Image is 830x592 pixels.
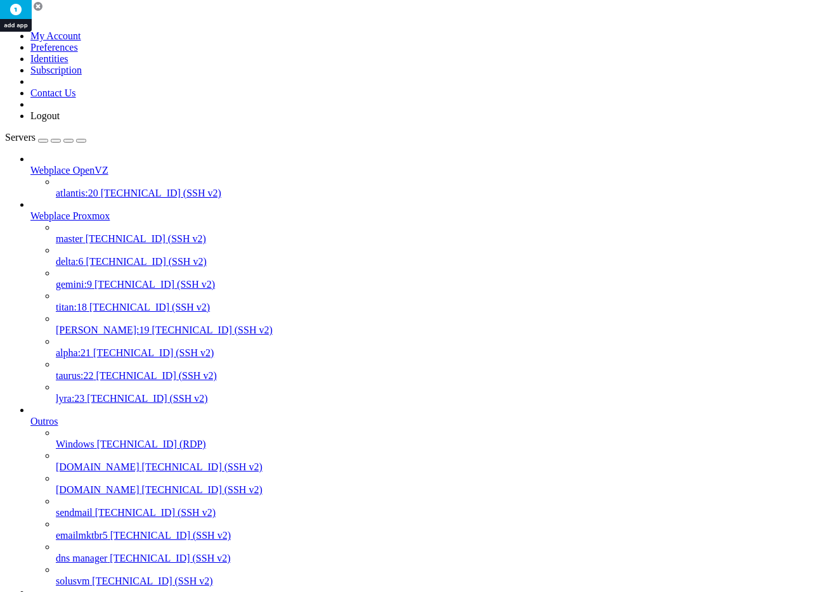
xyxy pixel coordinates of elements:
a: Outros [30,416,825,427]
li: Webplace Proxmox [30,199,825,404]
span: [TECHNICAL_ID] (SSH v2) [93,347,214,358]
span: dns manager [56,553,107,563]
span: master [56,233,83,244]
a: alpha:21 [TECHNICAL_ID] (SSH v2) [56,347,825,359]
a: [PERSON_NAME]:19 [TECHNICAL_ID] (SSH v2) [56,325,825,336]
span: [TECHNICAL_ID] (SSH v2) [142,461,263,472]
span: [TECHNICAL_ID] (SSH v2) [110,553,230,563]
span: titan:18 [56,302,87,312]
a: atlantis:20 [TECHNICAL_ID] (SSH v2) [56,188,825,199]
li: atlantis:20 [TECHNICAL_ID] (SSH v2) [56,176,825,199]
span: [TECHNICAL_ID] (SSH v2) [110,530,231,541]
span: [DOMAIN_NAME] [56,484,139,495]
a: Preferences [30,42,78,53]
a: sendmail [TECHNICAL_ID] (SSH v2) [56,507,825,518]
li: [DOMAIN_NAME] [TECHNICAL_ID] (SSH v2) [56,450,825,473]
a: emailmktbr5 [TECHNICAL_ID] (SSH v2) [56,530,825,541]
a: Windows [TECHNICAL_ID] (RDP) [56,439,825,450]
li: Outros [30,404,825,587]
span: Windows [56,439,94,449]
span: [TECHNICAL_ID] (SSH v2) [152,325,273,335]
span: Servers [5,132,36,143]
span: [TECHNICAL_ID] (SSH v2) [96,370,217,381]
span: [TECHNICAL_ID] (SSH v2) [86,256,207,267]
a: Webplace OpenVZ [30,165,825,176]
span: alpha:21 [56,347,91,358]
a: lyra:23 [TECHNICAL_ID] (SSH v2) [56,393,825,404]
span: gemini:9 [56,279,92,290]
span: [PERSON_NAME]:19 [56,325,150,335]
li: emailmktbr5 [TECHNICAL_ID] (SSH v2) [56,518,825,541]
span: [TECHNICAL_ID] (SSH v2) [142,484,263,495]
a: titan:18 [TECHNICAL_ID] (SSH v2) [56,302,825,313]
span: sendmail [56,507,93,518]
span: [TECHNICAL_ID] (SSH v2) [94,279,215,290]
a: gemini:9 [TECHNICAL_ID] (SSH v2) [56,279,825,290]
span: Outros [30,416,58,427]
a: solusvm [TECHNICAL_ID] (SSH v2) [56,576,825,587]
span: [TECHNICAL_ID] (SSH v2) [86,233,206,244]
a: taurus:22 [TECHNICAL_ID] (SSH v2) [56,370,825,382]
span: [TECHNICAL_ID] (RDP) [97,439,206,449]
a: Subscription [30,65,82,75]
li: titan:18 [TECHNICAL_ID] (SSH v2) [56,290,825,313]
li: lyra:23 [TECHNICAL_ID] (SSH v2) [56,382,825,404]
span: [TECHNICAL_ID] (SSH v2) [101,188,221,198]
span: [TECHNICAL_ID] (SSH v2) [95,507,216,518]
span: solusvm [56,576,89,586]
span: [TECHNICAL_ID] (SSH v2) [92,576,212,586]
span: delta:6 [56,256,84,267]
li: alpha:21 [TECHNICAL_ID] (SSH v2) [56,336,825,359]
a: Identities [30,53,68,64]
li: [PERSON_NAME]:19 [TECHNICAL_ID] (SSH v2) [56,313,825,336]
a: master [TECHNICAL_ID] (SSH v2) [56,233,825,245]
li: sendmail [TECHNICAL_ID] (SSH v2) [56,496,825,518]
li: gemini:9 [TECHNICAL_ID] (SSH v2) [56,267,825,290]
a: Servers [5,132,86,143]
span: [TECHNICAL_ID] (SSH v2) [89,302,210,312]
a: [DOMAIN_NAME] [TECHNICAL_ID] (SSH v2) [56,484,825,496]
a: Webplace Proxmox [30,210,825,222]
li: Windows [TECHNICAL_ID] (RDP) [56,427,825,450]
span: [DOMAIN_NAME] [56,461,139,472]
a: Contact Us [30,87,76,98]
span: Webplace Proxmox [30,210,110,221]
span: [TECHNICAL_ID] (SSH v2) [87,393,207,404]
span: lyra:23 [56,393,84,404]
li: dns manager [TECHNICAL_ID] (SSH v2) [56,541,825,564]
li: [DOMAIN_NAME] [TECHNICAL_ID] (SSH v2) [56,473,825,496]
li: taurus:22 [TECHNICAL_ID] (SSH v2) [56,359,825,382]
a: Logout [30,110,60,121]
a: dns manager [TECHNICAL_ID] (SSH v2) [56,553,825,564]
span: taurus:22 [56,370,94,381]
a: [DOMAIN_NAME] [TECHNICAL_ID] (SSH v2) [56,461,825,473]
span: atlantis:20 [56,188,98,198]
a: My Account [30,30,81,41]
span: emailmktbr5 [56,530,108,541]
li: solusvm [TECHNICAL_ID] (SSH v2) [56,564,825,587]
li: Webplace OpenVZ [30,153,825,199]
li: master [TECHNICAL_ID] (SSH v2) [56,222,825,245]
a: delta:6 [TECHNICAL_ID] (SSH v2) [56,256,825,267]
li: delta:6 [TECHNICAL_ID] (SSH v2) [56,245,825,267]
span: Webplace OpenVZ [30,165,108,176]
